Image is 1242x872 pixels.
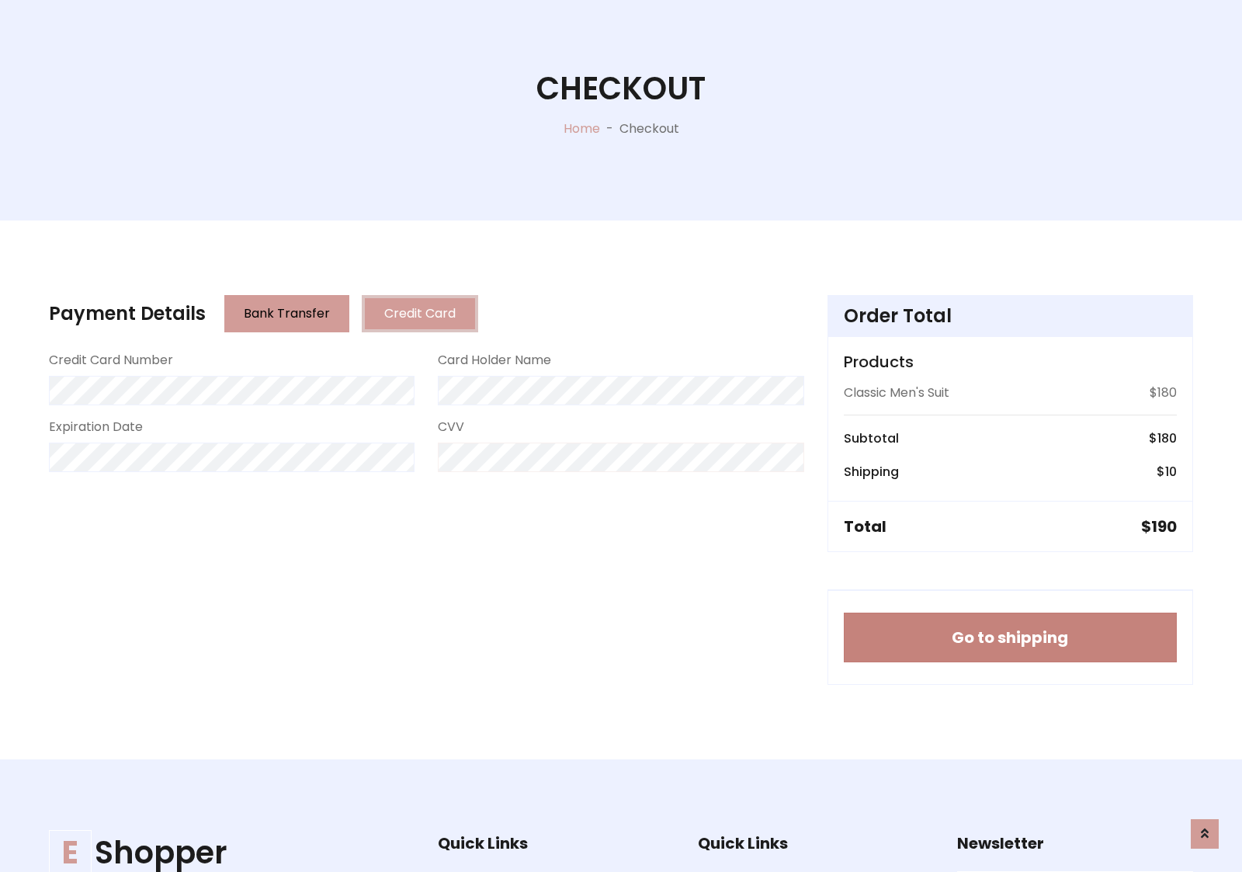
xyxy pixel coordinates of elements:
[1150,384,1177,402] p: $180
[844,613,1177,662] button: Go to shipping
[49,418,143,436] label: Expiration Date
[49,351,173,370] label: Credit Card Number
[224,295,349,332] button: Bank Transfer
[844,517,886,536] h5: Total
[49,834,389,871] h1: Shopper
[536,70,706,107] h1: Checkout
[1165,463,1177,481] span: 10
[600,120,619,138] p: -
[1151,516,1177,537] span: 190
[438,351,551,370] label: Card Holder Name
[1157,464,1177,479] h6: $
[1157,429,1177,447] span: 180
[564,120,600,137] a: Home
[844,305,1177,328] h4: Order Total
[844,353,1177,371] h5: Products
[698,834,934,853] h5: Quick Links
[619,120,679,138] p: Checkout
[49,303,206,325] h4: Payment Details
[844,431,899,446] h6: Subtotal
[844,384,949,402] p: Classic Men's Suit
[362,295,478,332] button: Credit Card
[1149,431,1177,446] h6: $
[49,834,389,871] a: EShopper
[957,834,1193,853] h5: Newsletter
[844,464,899,479] h6: Shipping
[438,834,674,853] h5: Quick Links
[438,418,464,436] label: CVV
[1141,517,1177,536] h5: $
